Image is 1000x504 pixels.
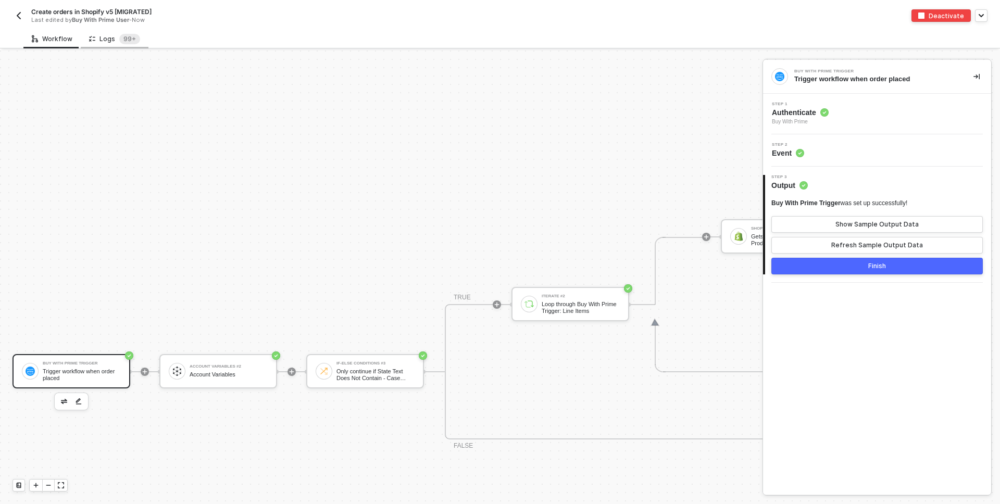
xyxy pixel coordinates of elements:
[771,199,841,207] span: Buy With Prime Trigger
[542,301,620,314] div: Loop through Buy With Prime Trigger: Line Items
[835,220,919,229] div: Show Sample Output Data
[142,369,148,375] span: icon-play
[26,367,35,376] img: icon
[763,175,991,274] div: Step 3Output Buy With Prime Triggerwas set up successfully!Show Sample Output DataRefresh Sample ...
[190,371,268,378] div: Account Variables
[772,148,804,158] span: Event
[973,73,980,80] span: icon-collapse-right
[751,226,829,231] div: Shopify #16
[33,482,39,488] span: icon-play
[751,233,829,246] div: Gets a specific Variant of Product by its ID
[772,118,829,126] span: Buy With Prime
[542,294,620,298] div: Iterate #2
[319,367,329,376] img: icon
[911,9,971,22] button: deactivateDeactivate
[772,143,804,147] span: Step 2
[524,299,534,309] img: icon
[794,74,957,84] div: Trigger workflow when order placed
[734,232,743,241] img: icon
[43,361,121,366] div: Buy With Prime Trigger
[336,368,415,381] div: Only continue if State Text Does Not Contain - Case Sensitive CANCELLED
[190,364,268,369] div: Account Variables #2
[61,399,67,404] img: edit-cred
[172,367,182,376] img: icon
[929,11,964,20] div: Deactivate
[771,175,808,179] span: Step 3
[15,11,23,20] img: back
[58,482,64,488] span: icon-expand
[494,301,500,308] span: icon-play
[771,258,983,274] button: Finish
[772,102,829,106] span: Step 1
[289,369,295,375] span: icon-play
[45,482,52,488] span: icon-minus
[703,234,709,240] span: icon-play
[125,351,133,360] span: icon-success-page
[454,441,473,451] div: FALSE
[771,216,983,233] button: Show Sample Output Data
[868,262,886,270] div: Finish
[771,199,907,208] div: was set up successfully!
[775,72,784,81] img: integration-icon
[12,9,25,22] button: back
[771,237,983,254] button: Refresh Sample Output Data
[771,180,808,191] span: Output
[831,241,923,249] div: Refresh Sample Output Data
[272,351,280,360] span: icon-success-page
[31,7,152,16] span: Create orders in Shopify v5 [MIGRATED]
[89,34,140,44] div: Logs
[31,16,476,24] div: Last edited by - Now
[454,293,471,303] div: TRUE
[763,102,991,126] div: Step 1Authenticate Buy With Prime
[794,69,951,73] div: Buy With Prime Trigger
[624,284,632,293] span: icon-success-page
[772,107,829,118] span: Authenticate
[32,35,72,43] div: Workflow
[72,16,129,23] span: Buy With Prime User
[58,395,70,408] button: edit-cred
[419,351,427,360] span: icon-success-page
[918,12,924,19] img: deactivate
[72,395,85,408] button: edit-cred
[76,398,82,405] img: edit-cred
[43,368,121,381] div: Trigger workflow when order placed
[336,361,415,366] div: If-Else Conditions #3
[119,34,140,44] sup: 131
